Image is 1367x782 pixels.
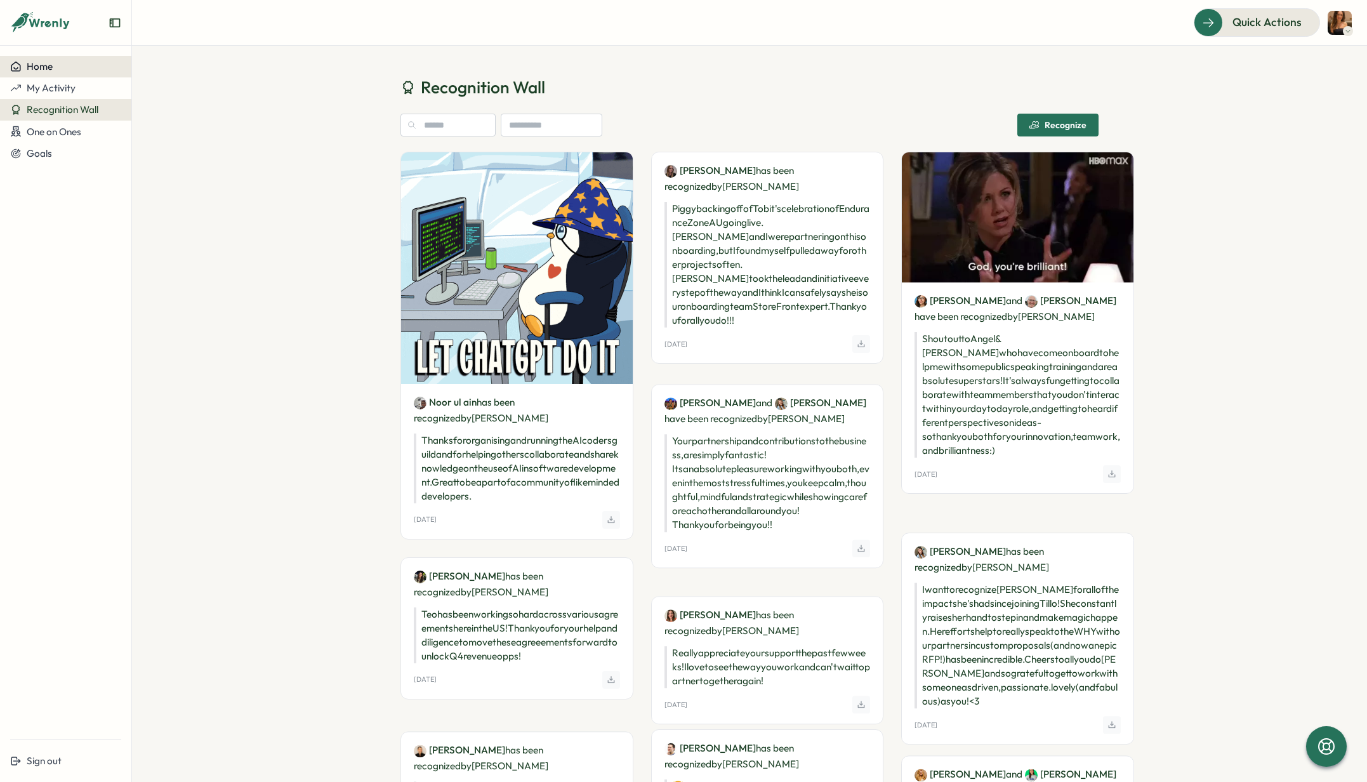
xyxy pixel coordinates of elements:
a: Jason Silverstein[PERSON_NAME] [414,743,505,757]
p: [DATE] [414,675,437,684]
a: Chris Hogben[PERSON_NAME] [664,741,756,755]
span: Recognition Wall [421,76,545,98]
img: Emily Thompson [1328,11,1352,35]
img: Recognition Image [401,152,633,384]
p: Really appreciate your support the past few weeks! I love to see the way you work and can't wait ... [664,647,871,689]
img: Julie Gu [775,398,788,411]
p: I want to recognize [PERSON_NAME] for all of the impact she's had since joining Tillo! She consta... [915,583,1121,708]
p: Thanks for organising and running the AI coders guild and for helping others collaborate and shar... [414,434,620,503]
a: Julie Gu[PERSON_NAME] [775,397,866,411]
p: has been recognized by [PERSON_NAME] [414,568,620,600]
p: [DATE] [664,340,687,348]
img: Lucy Bird [915,769,927,782]
span: and [1006,294,1022,308]
img: Jason Silverstein [414,745,426,757]
button: Recognize [1017,114,1099,136]
img: Recognition Image [902,152,1133,282]
div: Recognize [1029,120,1086,130]
a: Aimee Weston[PERSON_NAME] [664,164,756,178]
span: Goals [27,147,52,159]
span: One on Ones [27,126,81,138]
span: and [756,397,772,411]
img: Noor ul ain [414,397,426,409]
img: Simon Downes [1025,295,1038,308]
img: Angel Yebra [915,295,927,308]
img: Izzie Winstanley [664,610,677,623]
a: Teodora Crivineanu[PERSON_NAME] [414,569,505,583]
a: Izzie Winstanley[PERSON_NAME] [664,609,756,623]
a: Lucy Bird[PERSON_NAME] [915,768,1006,782]
p: has been recognized by [PERSON_NAME] [915,543,1121,575]
a: Simon Downes[PERSON_NAME] [1025,294,1116,308]
p: has been recognized by [PERSON_NAME] [664,162,871,194]
a: Sophia Wilkinson[PERSON_NAME] [1025,768,1116,782]
p: have been recognized by [PERSON_NAME] [664,395,871,427]
p: has been recognized by [PERSON_NAME] [664,740,871,772]
button: Expand sidebar [109,17,121,29]
p: Shoutout to Angel & [PERSON_NAME] who have come on board to help me with some public speaking tra... [915,332,1121,458]
p: [DATE] [915,721,937,729]
img: Nicole Stanaland [664,398,677,411]
span: and [1006,768,1022,782]
a: Noor ul ainNoor ul ain [414,395,477,409]
p: has been recognized by [PERSON_NAME] [414,394,620,426]
img: Julie Gu [915,546,927,559]
span: Home [27,60,53,72]
p: have been recognized by [PERSON_NAME] [915,293,1121,324]
p: [DATE] [664,701,687,709]
span: Quick Actions [1232,14,1302,30]
img: Chris Hogben [664,743,677,755]
span: My Activity [27,82,76,94]
img: Sophia Wilkinson [1025,769,1038,782]
p: [DATE] [664,545,687,553]
p: has been recognized by [PERSON_NAME] [414,742,620,774]
p: Piggybacking off of Tobit's celebration of Endurance Zone AU going live. [PERSON_NAME] and I were... [664,202,871,328]
span: Recognition Wall [27,103,98,116]
img: Aimee Weston [664,165,677,178]
img: Teodora Crivineanu [414,571,426,583]
a: Julie Gu[PERSON_NAME] [915,545,1006,559]
button: Quick Actions [1194,8,1320,36]
a: Nicole Stanaland[PERSON_NAME] [664,397,756,411]
a: Angel Yebra[PERSON_NAME] [915,294,1006,308]
p: [DATE] [414,515,437,524]
p: has been recognized by [PERSON_NAME] [664,607,871,639]
span: Sign out [27,755,62,767]
p: Your partnership and contributions to the business, are simply fantastic! Its an absolute pleasur... [664,435,871,533]
p: [DATE] [915,470,937,479]
p: Teo has been working so hard across various agreements here in the US! Thank you for your help an... [414,607,620,663]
